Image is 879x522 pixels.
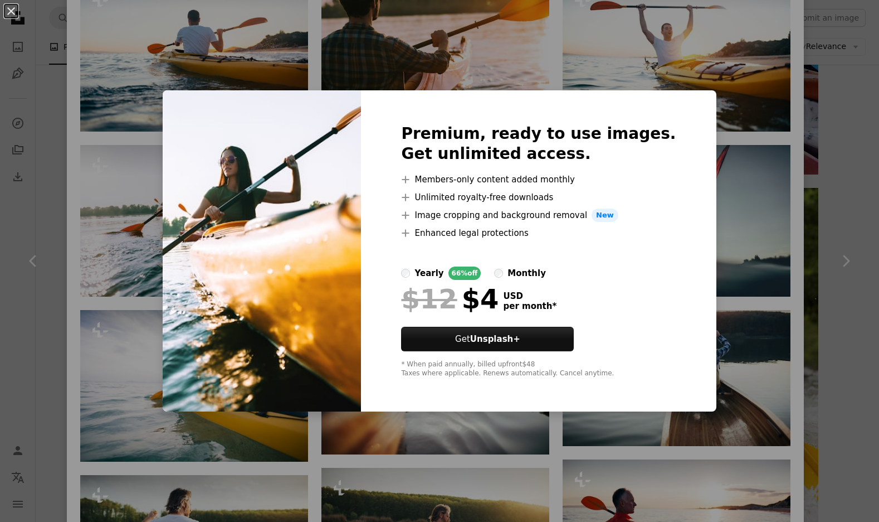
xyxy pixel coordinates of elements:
[592,209,618,222] span: New
[401,284,457,313] span: $12
[470,334,520,344] strong: Unsplash+
[401,360,676,378] div: * When paid annually, billed upfront $48 Taxes where applicable. Renews automatically. Cancel any...
[448,267,481,280] div: 66% off
[401,226,676,240] li: Enhanced legal protections
[494,269,503,278] input: monthly
[507,267,546,280] div: monthly
[503,291,556,301] span: USD
[503,301,556,311] span: per month *
[163,90,361,412] img: premium_photo-1661810877689-1ad9dc5ba5cc
[401,173,676,186] li: Members-only content added monthly
[401,209,676,222] li: Image cropping and background removal
[401,191,676,204] li: Unlimited royalty-free downloads
[401,327,574,351] button: GetUnsplash+
[401,124,676,164] h2: Premium, ready to use images. Get unlimited access.
[401,284,499,313] div: $4
[414,267,443,280] div: yearly
[401,269,410,278] input: yearly66%off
